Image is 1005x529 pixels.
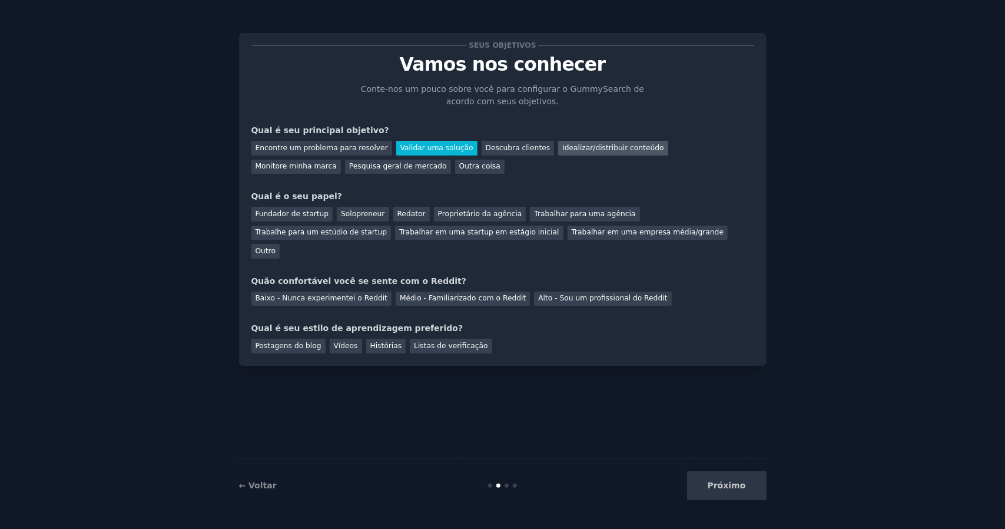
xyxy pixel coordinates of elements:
[251,276,467,286] font: Quão confortável você se sente com o Reddit?
[572,228,724,236] font: Trabalhar em uma empresa média/grande
[459,162,500,170] font: Outra coisa
[400,144,473,152] font: Validar uma solução
[400,54,606,75] font: Vamos nos conhecer
[334,342,358,350] font: Vídeos
[397,210,426,218] font: Redator
[251,323,463,333] font: Qual é seu estilo de aprendizagem preferido?
[349,162,447,170] font: Pesquisa geral de mercado
[256,228,387,236] font: Trabalhe para um estúdio de startup
[256,144,388,152] font: Encontre um problema para resolver
[538,294,667,302] font: Alto - Sou um profissional do Reddit
[251,191,342,201] font: Qual é o seu papel?
[469,42,536,50] font: Seus objetivos
[256,210,329,218] font: Fundador de startup
[251,125,389,135] font: Qual é seu principal objetivo?
[562,144,664,152] font: Idealizar/distribuir conteúdo
[534,210,635,218] font: Trabalhar para uma agência
[341,210,384,218] font: Solopreneur
[256,162,337,170] font: Monitore minha marca
[256,247,276,255] font: Outro
[400,294,526,302] font: Médio - Familiarizado com o Reddit
[239,481,277,490] a: ← Voltar
[414,342,487,350] font: Listas de verificação
[399,228,559,236] font: Trabalhar em uma startup em estágio inicial
[361,84,644,106] font: Conte-nos um pouco sobre você para configurar o GummySearch de acordo com seus objetivos.
[486,144,550,152] font: Descubra clientes
[438,210,522,218] font: Proprietário da agência
[256,342,321,350] font: Postagens do blog
[370,342,402,350] font: Histórias
[256,294,388,302] font: Baixo - Nunca experimentei o Reddit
